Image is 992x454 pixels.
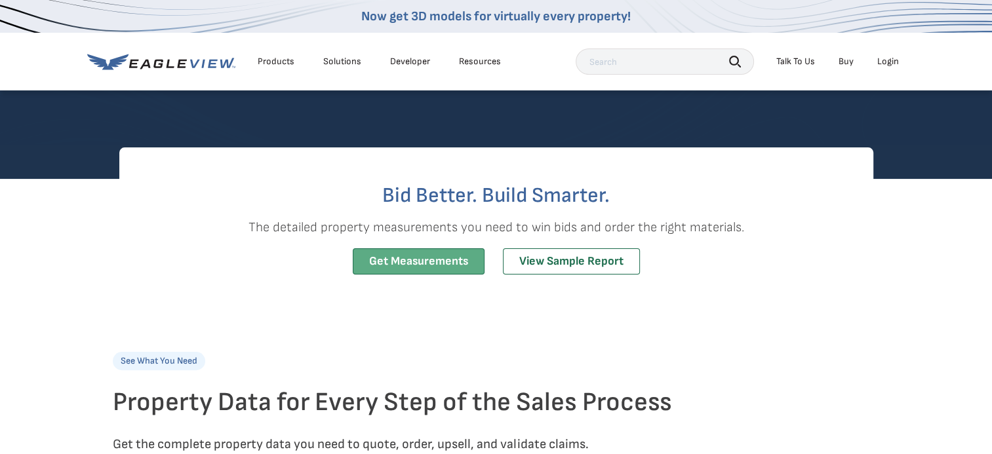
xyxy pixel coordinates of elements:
[361,9,631,24] a: Now get 3D models for virtually every property!
[459,56,501,67] div: Resources
[119,185,873,206] h2: Bid Better. Build Smarter.
[353,248,485,275] a: Get Measurements
[503,248,640,275] a: View Sample Report
[113,352,205,370] p: See What You Need
[877,56,899,67] div: Login
[258,56,294,67] div: Products
[576,48,754,75] input: Search
[323,56,361,67] div: Solutions
[776,56,815,67] div: Talk To Us
[113,387,880,418] h2: Property Data for Every Step of the Sales Process
[119,217,873,238] p: The detailed property measurements you need to win bids and order the right materials.
[839,56,854,67] a: Buy
[390,56,430,67] a: Developer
